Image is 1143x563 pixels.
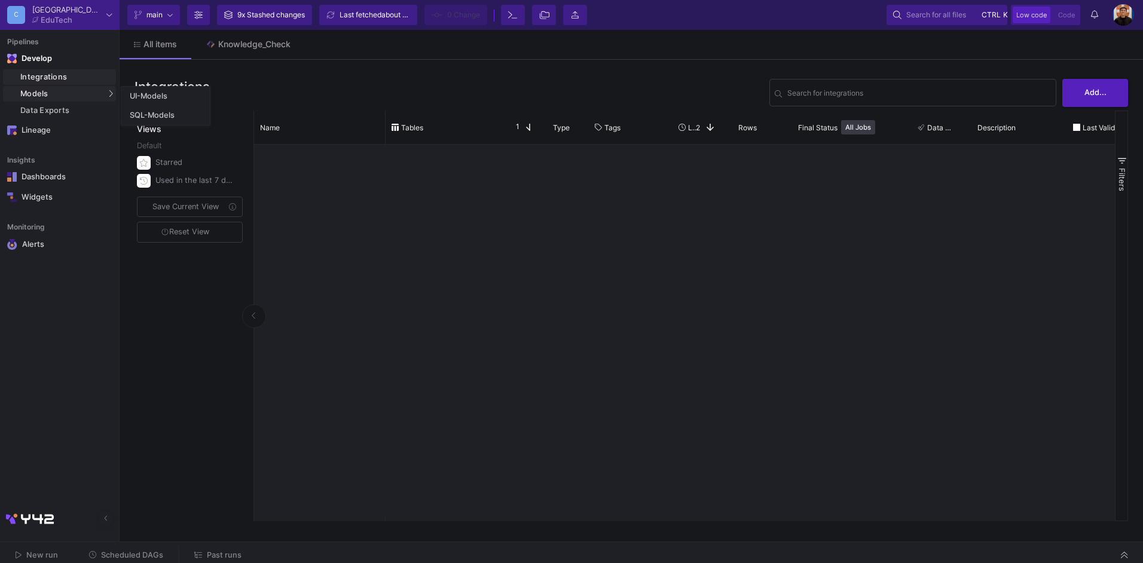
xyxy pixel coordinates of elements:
div: C [7,6,25,24]
img: Navigation icon [7,239,17,250]
div: Alerts [22,239,100,250]
img: Navigation icon [7,192,17,202]
span: All items [143,39,177,49]
span: Past runs [207,550,242,559]
span: Name [260,123,280,132]
h3: Integrations [135,79,210,94]
span: Type [553,123,570,132]
button: main [127,5,180,25]
div: Develop [22,54,39,63]
a: Navigation iconAlerts [3,234,116,255]
img: bg52tvgs8dxfpOhHYAd0g09LCcAxm85PnUXHwHyc.png [1113,4,1134,26]
span: Reset View [161,227,209,236]
span: Scheduled DAGs [101,550,163,559]
div: Lineage [22,126,99,135]
span: Models [20,89,48,99]
div: Widgets [22,192,99,202]
img: Navigation icon [7,172,17,182]
a: Integrations [3,69,116,85]
img: Tab icon [206,39,216,50]
button: ctrlk [978,8,1001,22]
mat-expansion-panel-header: Navigation iconDevelop [3,49,116,68]
img: Navigation icon [7,54,17,63]
span: Tables [401,123,423,132]
span: Add... [1084,88,1107,97]
span: Save Current View [152,202,219,211]
div: Dashboards [22,172,99,182]
div: [GEOGRAPHIC_DATA] [32,6,102,14]
a: Navigation iconDashboards [3,167,116,186]
a: Navigation iconLineage [3,121,116,140]
span: Last Valid Job [1083,123,1122,132]
span: Code [1058,11,1075,19]
span: 2 [696,123,700,132]
div: Used in the last 7 days [155,172,236,189]
span: 1 [511,122,519,133]
div: Integrations [20,72,113,82]
div: 9x Stashed changes [237,6,305,24]
button: Add... [1062,79,1128,107]
div: EduTech [41,16,72,24]
span: about 2 hours ago [381,10,441,19]
button: Search for all filesctrlk [887,5,1007,25]
div: Knowledge_Check [218,39,291,49]
img: Navigation icon [7,126,17,135]
span: Search for all files [906,6,966,24]
div: Default [137,140,245,154]
div: Starred [155,154,236,172]
span: Description [977,123,1016,132]
span: Last Used [688,123,696,132]
input: Search for name, tables, ... [787,90,1051,99]
button: Last fetchedabout 2 hours ago [319,5,417,25]
div: Data Exports [20,106,113,115]
a: Data Exports [3,103,116,118]
button: Reset View [137,222,243,243]
button: Used in the last 7 days [135,172,245,189]
span: Data Tests [927,123,955,132]
span: main [146,6,163,24]
button: Save Current View [137,197,243,217]
button: Starred [135,154,245,172]
span: Low code [1016,11,1047,19]
button: All Jobs [841,120,875,134]
span: Filters [1117,168,1127,191]
button: 9x Stashed changes [217,5,312,25]
div: Final Status [798,114,895,141]
div: Last fetched [340,6,411,24]
span: Tags [604,123,621,132]
button: Low code [1013,7,1050,23]
span: New run [26,550,58,559]
span: ctrl [982,8,1001,22]
button: Code [1055,7,1078,23]
span: Rows [738,123,757,132]
span: k [1003,8,1008,22]
a: Navigation iconWidgets [3,188,116,207]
